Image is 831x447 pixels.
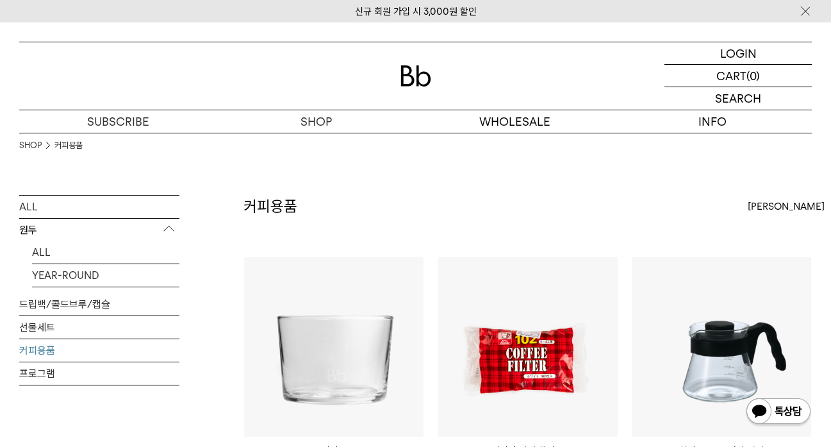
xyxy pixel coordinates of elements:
a: CART (0) [664,65,812,87]
a: 드립백/콜드브루/캡슐 [19,293,179,316]
a: 선물세트 [19,316,179,339]
a: 프로그램 [19,362,179,385]
img: 칼리타 필터 화이트 [438,257,617,437]
img: 로고 [400,65,431,87]
a: ALL [32,241,179,264]
p: 원두 [19,219,179,242]
p: SEARCH [715,87,761,110]
img: Bb 유리잔 230ml [244,257,424,437]
a: SEASONAL [32,287,179,310]
h2: 커피용품 [243,196,297,217]
p: LOGIN [720,42,757,64]
a: 커피용품 [19,339,179,362]
a: SUBSCRIBE [19,110,217,133]
p: INFO [614,110,812,133]
a: SHOP [217,110,415,133]
p: CART [716,65,746,87]
a: 커피용품 [54,139,83,152]
img: 하리오 V60 커피 서버 [632,257,811,437]
p: (0) [746,65,760,87]
a: ALL [19,196,179,218]
a: SHOP [19,139,42,152]
a: 신규 회원 가입 시 3,000원 할인 [355,6,477,17]
a: LOGIN [664,42,812,65]
p: WHOLESALE [416,110,614,133]
img: 카카오톡 채널 1:1 채팅 버튼 [745,397,812,428]
span: [PERSON_NAME] [748,199,825,214]
a: YEAR-ROUND [32,264,179,287]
